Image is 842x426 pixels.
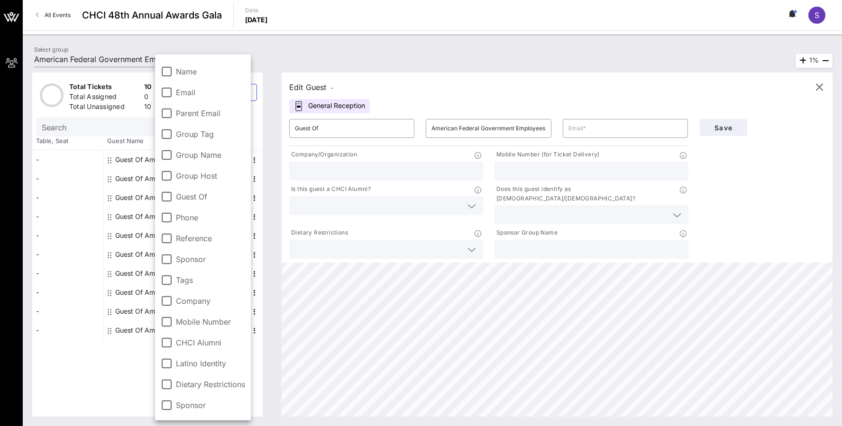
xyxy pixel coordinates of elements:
[32,264,103,283] div: -
[176,67,245,76] label: Name
[144,102,152,114] div: 10
[144,92,152,104] div: 0
[289,150,357,160] p: Company/Organization
[700,119,747,136] button: Save
[176,234,245,243] label: Reference
[176,338,245,347] label: CHCI Alumni
[115,150,175,169] div: Guest Of American Federal Government Employees
[115,169,175,188] div: Guest Of American Federal Government Employees
[115,188,175,207] div: Guest Of American Federal Government Employees
[144,82,152,94] div: 10
[176,400,245,410] label: Sponsor
[45,11,71,18] span: All Events
[32,245,103,264] div: -
[796,54,833,68] div: 1%
[32,302,103,321] div: -
[330,84,333,91] span: -
[295,121,409,136] input: First Name*
[707,124,740,132] span: Save
[289,184,371,194] p: Is this guest a CHCI Alumni?
[32,283,103,302] div: -
[115,226,175,245] div: Guest Of American Federal Government Employees
[176,317,245,326] label: Mobile Number
[176,380,245,389] label: Dietary Restrictions
[32,150,103,169] div: -
[289,81,333,94] div: Edit Guest
[176,171,245,181] label: Group Host
[115,283,175,302] div: Guest Of American Federal Government Employees
[32,169,103,188] div: -
[115,207,175,226] div: Guest Of American Federal Government Employees
[494,184,680,203] p: Does this guest identify as [DEMOGRAPHIC_DATA]/[DEMOGRAPHIC_DATA]?
[176,88,245,97] label: Email
[431,121,545,136] input: Last Name*
[32,188,103,207] div: -
[494,228,558,238] p: Sponsor Group Name
[115,321,175,340] div: Guest Of American Federal Government Employees
[32,226,103,245] div: -
[176,150,245,160] label: Group Name
[245,6,268,15] p: Date
[30,8,76,23] a: All Events
[176,254,245,264] label: Sponsor
[289,99,370,113] div: General Reception
[815,10,819,20] span: S
[32,207,103,226] div: -
[34,46,68,53] label: Select group
[568,121,682,136] input: Email*
[176,296,245,306] label: Company
[176,213,245,222] label: Phone
[115,302,175,321] div: Guest Of American Federal Government Employees
[494,150,600,160] p: Mobile Number (for Ticket Delivery)
[245,15,268,25] p: [DATE]
[32,136,103,146] span: Table, Seat
[176,129,245,139] label: Group Tag
[176,275,245,285] label: Tags
[115,264,175,283] div: Guest Of American Federal Government Employees
[115,245,175,264] div: Guest Of American Federal Government Employees
[32,321,103,340] div: -
[69,102,140,114] div: Total Unassigned
[82,8,222,22] span: CHCI 48th Annual Awards Gala
[69,82,140,94] div: Total Tickets
[176,359,245,368] label: Latino Identity
[103,136,174,146] span: Guest Name
[69,92,140,104] div: Total Assigned
[808,7,825,24] div: S
[289,228,348,238] p: Dietary Restrictions
[176,109,245,118] label: Parent Email
[176,192,245,201] label: Guest Of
